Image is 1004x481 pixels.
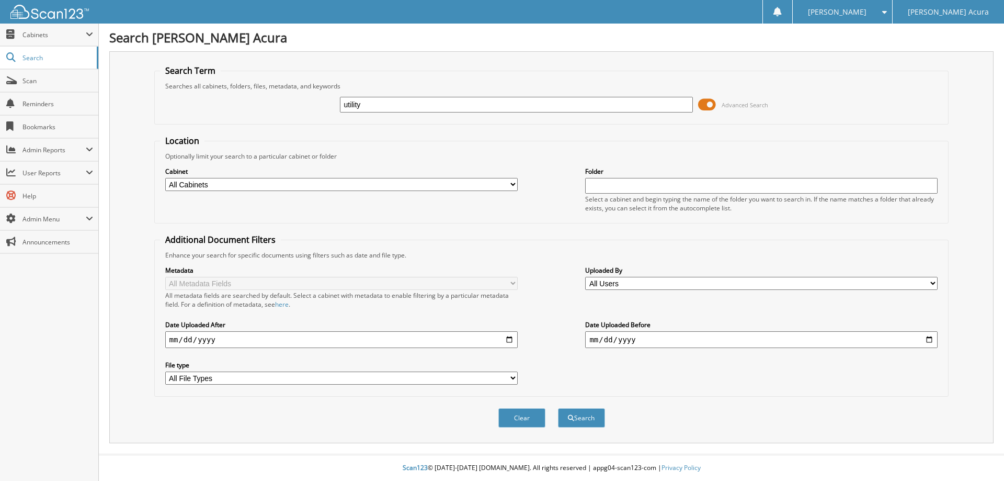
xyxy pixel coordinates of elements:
span: Bookmarks [22,122,93,131]
span: Help [22,192,93,200]
button: Search [558,408,605,428]
legend: Search Term [160,65,221,76]
label: Date Uploaded Before [585,320,938,329]
img: scan123-logo-white.svg [10,5,89,19]
span: Admin Menu [22,215,86,223]
span: [PERSON_NAME] [808,9,866,15]
span: Scan [22,76,93,85]
div: Searches all cabinets, folders, files, metadata, and keywords [160,82,943,91]
label: Cabinet [165,167,518,176]
h1: Search [PERSON_NAME] Acura [109,29,994,46]
span: Search [22,53,92,62]
div: Enhance your search for specific documents using filters such as date and file type. [160,251,943,260]
label: Folder [585,167,938,176]
label: File type [165,361,518,370]
span: Scan123 [403,463,428,472]
span: Advanced Search [722,101,768,109]
a: here [275,300,289,309]
input: start [165,331,518,348]
button: Clear [498,408,545,428]
legend: Location [160,135,204,147]
label: Metadata [165,266,518,275]
span: [PERSON_NAME] Acura [908,9,989,15]
div: © [DATE]-[DATE] [DOMAIN_NAME]. All rights reserved | appg04-scan123-com | [99,455,1004,481]
iframe: Chat Widget [952,431,1004,481]
span: Cabinets [22,30,86,39]
span: User Reports [22,169,86,177]
input: end [585,331,938,348]
a: Privacy Policy [661,463,701,472]
div: Select a cabinet and begin typing the name of the folder you want to search in. If the name match... [585,195,938,212]
label: Date Uploaded After [165,320,518,329]
span: Reminders [22,99,93,108]
div: Optionally limit your search to a particular cabinet or folder [160,152,943,161]
span: Admin Reports [22,146,86,154]
legend: Additional Document Filters [160,234,281,245]
div: All metadata fields are searched by default. Select a cabinet with metadata to enable filtering b... [165,291,518,309]
label: Uploaded By [585,266,938,275]
span: Announcements [22,238,93,247]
